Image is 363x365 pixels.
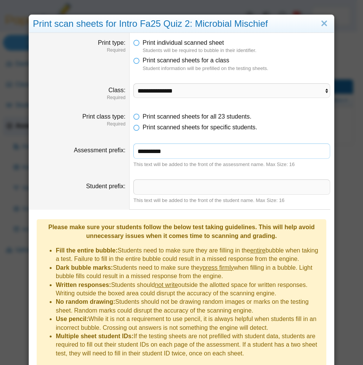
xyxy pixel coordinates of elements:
[33,121,125,127] dfn: Required
[56,264,113,271] b: Dark bubble marks:
[74,147,125,153] label: Assessment prefix
[33,47,125,54] dfn: Required
[56,298,322,315] li: Students should not be drawing random images or marks on the testing sheet. Random marks could di...
[56,333,134,339] b: Multiple sheet student IDs:
[143,39,224,46] span: Print individual scanned sheet
[56,246,322,264] li: Students need to make sure they are filling in the bubble when taking a test. Failure to fill in ...
[133,197,330,204] div: This text will be added to the front of the student name. Max Size: 16
[250,247,266,254] u: entire
[29,15,334,33] div: Print scan sheets for Intro Fa25 Quiz 2: Microbial Mischief
[133,161,330,168] div: This text will be added to the front of the assessment name. Max Size: 16
[143,47,330,54] dfn: Students will be required to bubble in their identifier.
[143,65,330,72] dfn: Student information will be prefilled on the testing sheets.
[203,264,234,271] u: press firmly
[56,247,118,254] b: Fill the entire bubble:
[56,316,88,322] b: Use pencil:
[155,282,178,288] u: not write
[143,57,229,64] span: Print scanned sheets for a class
[98,39,125,46] label: Print type
[86,183,125,189] label: Student prefix
[318,17,330,30] a: Close
[56,282,111,288] b: Written responses:
[82,113,125,120] label: Print class type
[56,315,322,332] li: While it is not a requirement to use pencil, it is always helpful when students fill in an incorr...
[56,264,322,281] li: Students need to make sure they when filling in a bubble. Light bubble fills could result in a mi...
[56,281,322,298] li: Students should outside the allotted space for written responses. Writing outside the boxed area ...
[143,124,257,130] span: Print scanned sheets for specific students.
[109,87,125,93] label: Class
[48,224,314,239] b: Please make sure your students follow the below test taking guidelines. This will help avoid unne...
[56,298,115,305] b: No random drawing:
[33,95,125,101] dfn: Required
[143,113,251,120] span: Print scanned sheets for all 23 students.
[56,332,322,358] li: If the testing sheets are not prefilled with student data, students are required to fill out thei...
